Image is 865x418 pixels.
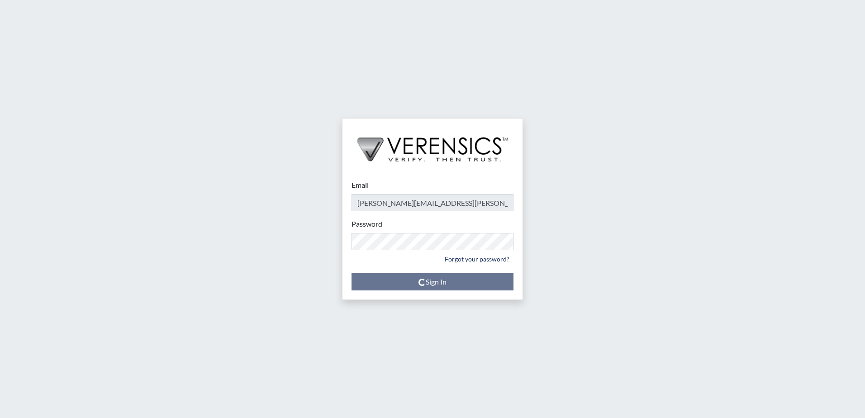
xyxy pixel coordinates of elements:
label: Email [352,180,369,190]
button: Sign In [352,273,513,290]
a: Forgot your password? [441,252,513,266]
label: Password [352,218,382,229]
input: Email [352,194,513,211]
img: logo-wide-black.2aad4157.png [342,119,523,171]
